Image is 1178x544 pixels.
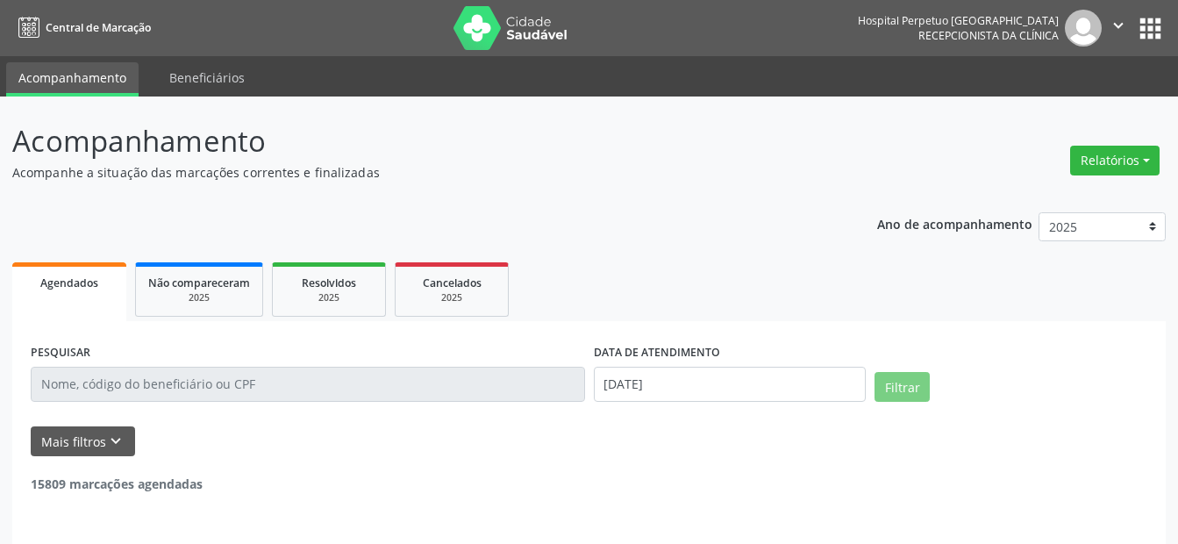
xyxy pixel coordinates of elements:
input: Nome, código do beneficiário ou CPF [31,367,585,402]
button:  [1102,10,1135,47]
span: Resolvidos [302,276,356,290]
span: Não compareceram [148,276,250,290]
span: Recepcionista da clínica [918,28,1059,43]
button: apps [1135,13,1166,44]
span: Central de Marcação [46,20,151,35]
label: PESQUISAR [31,340,90,367]
i:  [1109,16,1128,35]
label: DATA DE ATENDIMENTO [594,340,720,367]
a: Central de Marcação [12,13,151,42]
i: keyboard_arrow_down [106,432,125,451]
button: Relatórios [1070,146,1160,175]
p: Acompanhe a situação das marcações correntes e finalizadas [12,163,820,182]
div: 2025 [408,291,496,304]
strong: 15809 marcações agendadas [31,476,203,492]
span: Cancelados [423,276,482,290]
a: Acompanhamento [6,62,139,97]
div: 2025 [285,291,373,304]
a: Beneficiários [157,62,257,93]
button: Filtrar [875,372,930,402]
p: Acompanhamento [12,119,820,163]
img: img [1065,10,1102,47]
input: Selecione um intervalo [594,367,867,402]
p: Ano de acompanhamento [877,212,1032,234]
div: 2025 [148,291,250,304]
button: Mais filtroskeyboard_arrow_down [31,426,135,457]
div: Hospital Perpetuo [GEOGRAPHIC_DATA] [858,13,1059,28]
span: Agendados [40,276,98,290]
